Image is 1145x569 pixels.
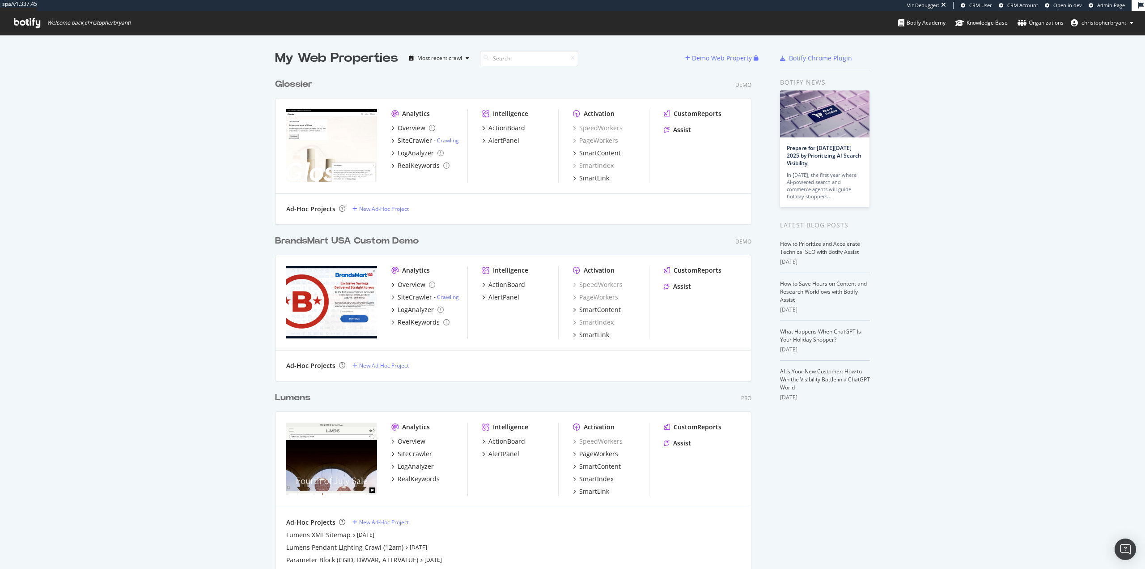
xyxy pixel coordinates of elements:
img: www.lumens.com [286,423,377,495]
div: Lumens XML Sitemap [286,530,351,539]
div: Overview [398,437,425,446]
div: SmartIndex [579,475,614,483]
div: Assist [673,125,691,134]
a: SmartLink [573,330,609,339]
div: Pro [741,394,751,402]
div: Demo [735,238,751,245]
div: Analytics [402,109,430,118]
a: SiteCrawler- Crawling [391,136,459,145]
a: [DATE] [424,556,442,564]
div: CustomReports [674,109,721,118]
span: christopherbryant [1081,19,1126,26]
a: SmartLink [573,487,609,496]
img: Prepare for Black Friday 2025 by Prioritizing AI Search Visibility [780,90,869,137]
a: SmartIndex [573,475,614,483]
div: Activation [584,423,615,432]
div: Assist [673,282,691,291]
a: Overview [391,437,425,446]
a: SpeedWorkers [573,280,623,289]
a: Overview [391,280,435,289]
a: Admin Page [1089,2,1125,9]
a: SiteCrawler [391,449,432,458]
div: CustomReports [674,266,721,275]
a: New Ad-Hoc Project [352,362,409,369]
div: [DATE] [780,306,870,314]
div: BrandsMart USA Custom Demo [275,235,419,248]
a: ActionBoard [482,124,525,133]
a: SmartLink [573,174,609,183]
a: SiteCrawler- Crawling [391,293,459,302]
a: SmartContent [573,462,621,471]
a: LogAnalyzer [391,462,434,471]
div: My Web Properties [275,49,398,67]
div: Organizations [1018,18,1064,27]
a: RealKeywords [391,161,450,170]
a: Open in dev [1045,2,1082,9]
span: Open in dev [1053,2,1082,9]
div: Overview [398,124,425,133]
a: Botify Chrome Plugin [780,54,852,63]
div: Botify Chrome Plugin [789,54,852,63]
div: Demo Web Property [692,54,752,63]
div: New Ad-Hoc Project [359,518,409,526]
a: RealKeywords [391,318,450,327]
div: SiteCrawler [398,449,432,458]
div: LogAnalyzer [398,462,434,471]
a: AlertPanel [482,449,519,458]
div: SmartContent [579,149,621,158]
a: Botify Academy [898,11,946,35]
div: Knowledge Base [955,18,1008,27]
a: Parameter Block (CGID, DWVAR, ATTRVALUE) [286,556,418,565]
div: SiteCrawler [398,293,432,302]
div: SmartContent [579,305,621,314]
div: SmartIndex [573,161,614,170]
input: Search [480,51,578,66]
div: Lumens [275,391,310,404]
div: LogAnalyzer [398,305,434,314]
div: - [434,293,459,301]
div: In [DATE], the first year where AI-powered search and commerce agents will guide holiday shoppers… [787,171,863,200]
div: SmartLink [579,330,609,339]
div: Intelligence [493,109,528,118]
div: Assist [673,439,691,448]
div: Analytics [402,423,430,432]
div: New Ad-Hoc Project [359,205,409,213]
a: Knowledge Base [955,11,1008,35]
a: SmartContent [573,305,621,314]
a: SpeedWorkers [573,124,623,133]
div: Demo [735,81,751,89]
a: AI Is Your New Customer: How to Win the Visibility Battle in a ChatGPT World [780,368,870,391]
div: Glossier [275,78,312,91]
a: Crawling [437,293,459,301]
a: CRM User [961,2,992,9]
a: SpeedWorkers [573,437,623,446]
span: CRM Account [1007,2,1038,9]
a: Lumens Pendant Lighting Crawl (12am) [286,543,403,552]
a: LogAnalyzer [391,305,444,314]
div: ActionBoard [488,124,525,133]
div: LogAnalyzer [398,149,434,158]
a: Overview [391,124,435,133]
a: How to Prioritize and Accelerate Technical SEO with Botify Assist [780,240,860,256]
div: Most recent crawl [417,56,462,61]
div: SiteCrawler [398,136,432,145]
div: Intelligence [493,423,528,432]
div: AlertPanel [488,136,519,145]
img: BrandsMart USA Custom Demo [286,266,377,338]
div: Ad-Hoc Projects [286,361,335,370]
div: RealKeywords [398,161,440,170]
a: PageWorkers [573,449,618,458]
div: ActionBoard [488,280,525,289]
div: PageWorkers [579,449,618,458]
img: Glossier [286,109,377,182]
div: Botify Academy [898,18,946,27]
a: CustomReports [664,266,721,275]
div: [DATE] [780,394,870,402]
div: CustomReports [674,423,721,432]
a: Crawling [437,137,459,144]
div: RealKeywords [398,318,440,327]
div: [DATE] [780,258,870,266]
